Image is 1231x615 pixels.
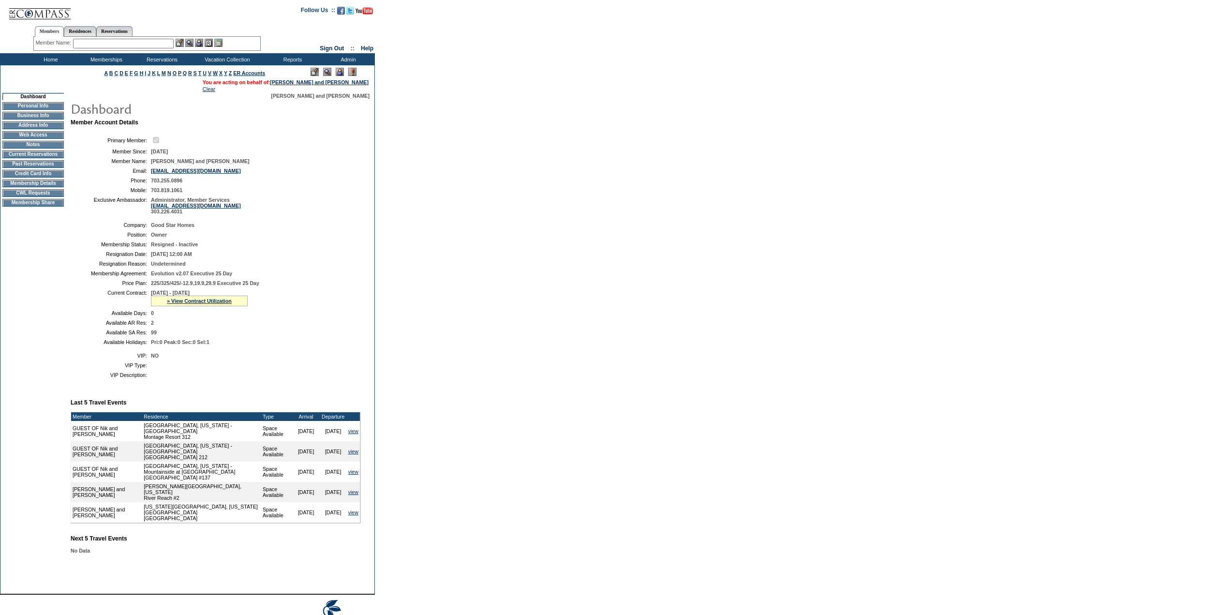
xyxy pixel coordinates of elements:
span: Administrator, Member Services 303.226.4031 [151,197,241,214]
img: Impersonate [195,39,203,47]
a: view [348,449,358,454]
img: Edit Mode [311,68,319,76]
a: H [140,70,144,76]
td: [DATE] [293,482,320,502]
a: Z [229,70,232,76]
td: Dashboard [2,93,64,100]
a: Help [361,45,373,52]
td: Arrival [293,412,320,421]
img: Become our fan on Facebook [337,7,345,15]
td: Past Reservations [2,160,64,168]
span: Resigned - Inactive [151,241,198,247]
span: [DATE] [151,149,168,154]
span: [PERSON_NAME] and [PERSON_NAME] [271,93,370,99]
td: Exclusive Ambassador: [74,197,147,214]
td: [GEOGRAPHIC_DATA], [US_STATE] - Mountainside at [GEOGRAPHIC_DATA] [GEOGRAPHIC_DATA] #137 [142,462,261,482]
a: view [348,510,358,515]
span: Undetermined [151,261,186,267]
a: N [167,70,171,76]
td: [DATE] [320,421,347,441]
a: Residences [64,26,96,36]
span: 225/325/425/-12.9,19.9,29.9 Executive 25 Day [151,280,259,286]
td: Space Available [261,482,293,502]
a: V [208,70,211,76]
b: Member Account Details [71,119,138,126]
td: Mobile: [74,187,147,193]
td: VIP Description: [74,372,147,378]
td: Space Available [261,441,293,462]
td: [DATE] [293,502,320,523]
td: Primary Member: [74,135,147,145]
img: Log Concern/Member Elevation [348,68,356,76]
span: 703.819.1061 [151,187,182,193]
td: CWL Requests [2,189,64,197]
td: Resignation Date: [74,251,147,257]
td: Home [22,53,77,65]
span: Good Star Homes [151,222,194,228]
a: Q [183,70,187,76]
div: No Data [71,548,369,554]
td: Space Available [261,502,293,523]
td: Available SA Res: [74,330,147,335]
td: Resignation Reason: [74,261,147,267]
td: Personal Info [2,102,64,110]
a: Follow us on Twitter [346,10,354,15]
a: U [203,70,207,76]
a: [EMAIL_ADDRESS][DOMAIN_NAME] [151,168,241,174]
td: Phone: [74,178,147,183]
td: [DATE] [320,462,347,482]
td: Memberships [77,53,133,65]
td: [US_STATE][GEOGRAPHIC_DATA], [US_STATE][GEOGRAPHIC_DATA] [GEOGRAPHIC_DATA] [142,502,261,523]
span: 703.255.0896 [151,178,182,183]
span: [DATE] 12:00 AM [151,251,192,257]
td: Space Available [261,462,293,482]
td: Business Info [2,112,64,120]
a: ER Accounts [233,70,265,76]
td: Company: [74,222,147,228]
td: Member [71,412,142,421]
img: b_edit.gif [176,39,184,47]
span: 99 [151,330,157,335]
a: Reservations [96,26,133,36]
td: [PERSON_NAME] and [PERSON_NAME] [71,482,142,502]
td: Vacation Collection [189,53,264,65]
td: Departure [320,412,347,421]
td: [DATE] [293,462,320,482]
td: [DATE] [320,441,347,462]
span: 2 [151,320,154,326]
a: Become our fan on Facebook [337,10,345,15]
img: Reservations [205,39,213,47]
img: View Mode [323,68,331,76]
span: 0 [151,310,154,316]
a: Sign Out [320,45,344,52]
td: VIP Type: [74,362,147,368]
a: W [213,70,218,76]
td: Follow Us :: [301,6,335,17]
b: Next 5 Travel Events [71,535,127,542]
td: Membership Status: [74,241,147,247]
a: P [178,70,181,76]
a: M [162,70,166,76]
td: [DATE] [320,482,347,502]
img: b_calculator.gif [214,39,222,47]
td: Available Holidays: [74,339,147,345]
td: Available AR Res: [74,320,147,326]
a: G [134,70,138,76]
a: [PERSON_NAME] and [PERSON_NAME] [270,79,369,85]
span: You are acting on behalf of: [203,79,369,85]
td: Space Available [261,421,293,441]
td: [DATE] [293,441,320,462]
span: Pri:0 Peak:0 Sec:0 Sel:1 [151,339,209,345]
div: Member Name: [36,39,73,47]
td: GUEST OF Nik and [PERSON_NAME] [71,441,142,462]
td: Type [261,412,293,421]
a: T [198,70,202,76]
a: X [219,70,222,76]
td: Member Since: [74,149,147,154]
img: pgTtlDashboard.gif [70,99,264,118]
a: Clear [203,86,215,92]
a: view [348,469,358,475]
td: Reports [264,53,319,65]
td: Membership Share [2,199,64,207]
td: [PERSON_NAME][GEOGRAPHIC_DATA], [US_STATE] River Reach #2 [142,482,261,502]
